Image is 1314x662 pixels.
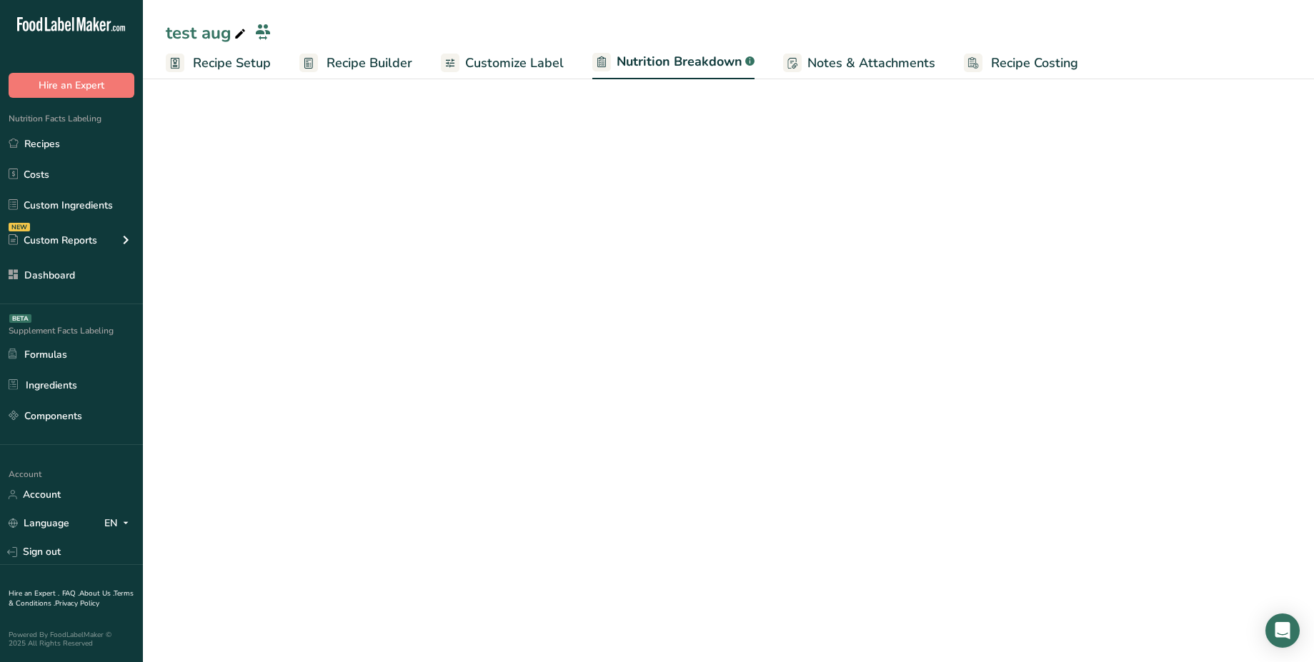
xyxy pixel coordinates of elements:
span: Notes & Attachments [807,54,935,73]
div: NEW [9,223,30,231]
a: Recipe Setup [166,47,271,79]
a: Privacy Policy [55,598,99,608]
a: Nutrition Breakdown [592,46,755,80]
span: Nutrition Breakdown [617,52,742,71]
a: Terms & Conditions . [9,588,134,608]
span: Recipe Costing [991,54,1078,73]
a: Recipe Costing [964,47,1078,79]
button: Hire an Expert [9,73,134,98]
a: Hire an Expert . [9,588,59,598]
div: Custom Reports [9,233,97,248]
span: Recipe Builder [327,54,412,73]
a: Language [9,511,69,536]
span: Customize Label [465,54,564,73]
a: About Us . [79,588,114,598]
a: Customize Label [441,47,564,79]
span: Recipe Setup [193,54,271,73]
a: Notes & Attachments [783,47,935,79]
div: Open Intercom Messenger [1265,613,1300,648]
a: Recipe Builder [299,47,412,79]
div: Powered By FoodLabelMaker © 2025 All Rights Reserved [9,631,134,648]
div: BETA [9,314,31,323]
a: FAQ . [62,588,79,598]
div: test aug [166,20,249,46]
div: EN [104,515,134,532]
